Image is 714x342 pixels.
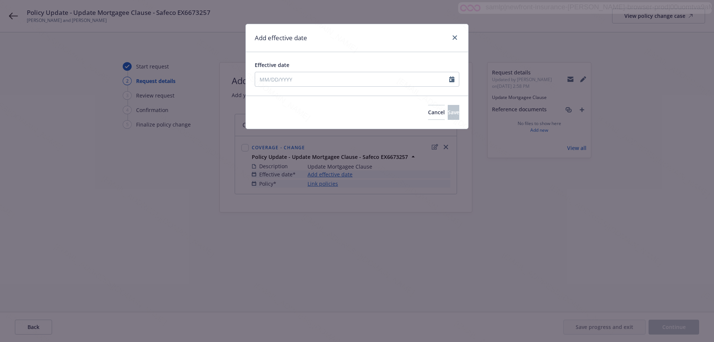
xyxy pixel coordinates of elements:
span: Effective date [255,61,289,68]
span: Cancel [428,109,445,116]
button: Save [448,105,459,120]
span: Save [448,109,459,116]
svg: Calendar [449,76,454,82]
button: Cancel [428,105,445,120]
a: close [450,33,459,42]
input: MM/DD/YYYY [255,72,449,86]
h1: Add effective date [255,33,307,43]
